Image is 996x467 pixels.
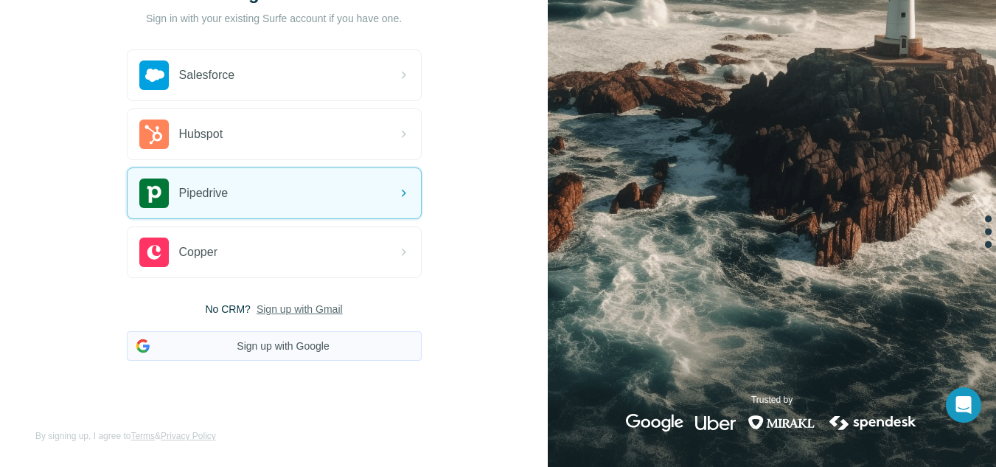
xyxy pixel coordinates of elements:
img: uber's logo [695,414,736,432]
img: hubspot's logo [139,120,169,149]
img: mirakl's logo [748,414,815,432]
div: Open Intercom Messenger [946,387,981,423]
span: By signing up, I agree to & [35,429,216,443]
button: Sign up with Google [127,331,422,361]
span: Hubspot [179,125,223,143]
span: Salesforce [179,66,235,84]
img: salesforce's logo [139,60,169,90]
span: Copper [179,243,217,261]
a: Terms [130,431,155,441]
p: Trusted by [751,393,793,407]
img: spendesk's logo [827,414,919,432]
span: No CRM? [205,302,250,316]
img: pipedrive's logo [139,179,169,208]
button: Sign up with Gmail [257,302,343,316]
img: google's logo [626,414,683,432]
span: Pipedrive [179,184,229,202]
img: copper's logo [139,238,169,267]
a: Privacy Policy [161,431,216,441]
p: Sign in with your existing Surfe account if you have one. [146,11,402,26]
